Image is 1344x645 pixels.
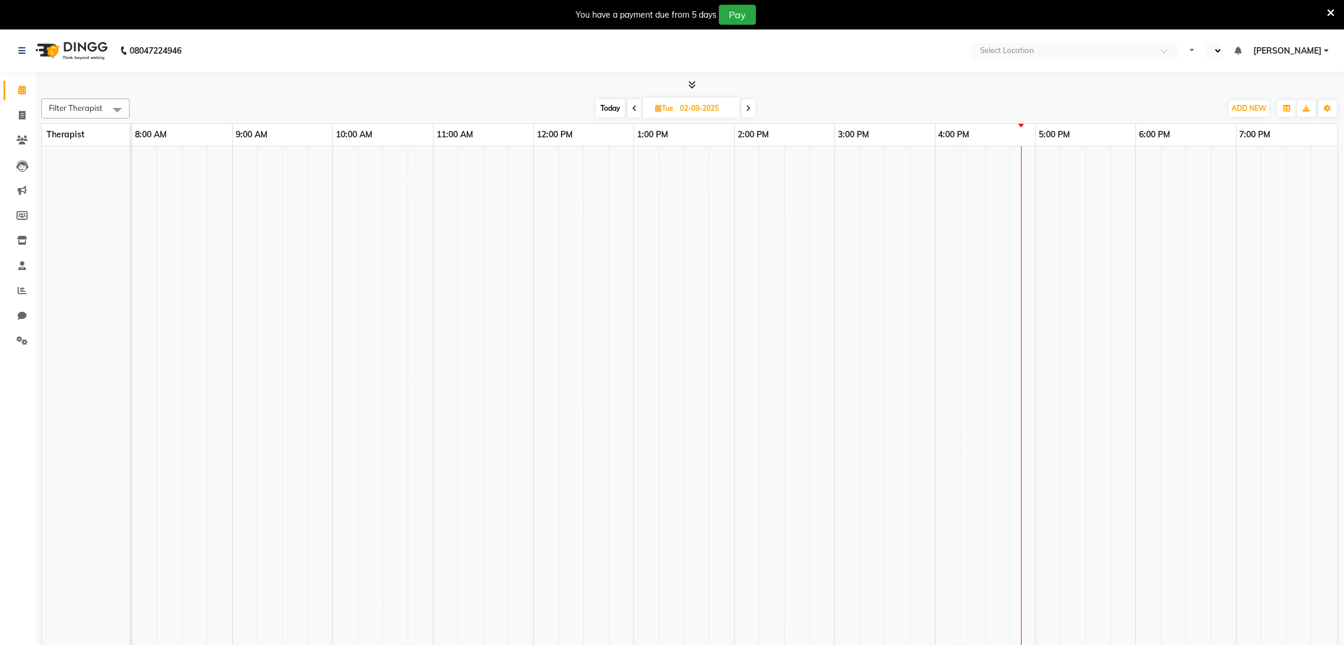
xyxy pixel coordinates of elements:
a: 7:00 PM [1237,126,1274,143]
a: 1:00 PM [634,126,671,143]
a: 8:00 AM [132,126,170,143]
a: 4:00 PM [936,126,973,143]
a: 3:00 PM [835,126,872,143]
span: Filter Therapist [49,103,103,113]
a: 2:00 PM [735,126,772,143]
span: [PERSON_NAME] [1253,45,1322,57]
a: 10:00 AM [333,126,375,143]
span: ADD NEW [1231,104,1266,113]
a: 12:00 PM [534,126,576,143]
a: 9:00 AM [233,126,270,143]
button: ADD NEW [1229,100,1269,117]
span: Therapist [47,129,84,140]
a: 11:00 AM [434,126,476,143]
input: 2025-09-02 [676,100,735,117]
span: Today [596,99,625,117]
img: logo [30,34,111,67]
div: Select Location [980,45,1034,57]
b: 08047224946 [130,34,181,67]
span: Tue [652,104,676,113]
div: You have a payment due from 5 days [576,9,716,21]
button: Pay [719,5,756,25]
a: 6:00 PM [1136,126,1173,143]
a: 5:00 PM [1036,126,1073,143]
